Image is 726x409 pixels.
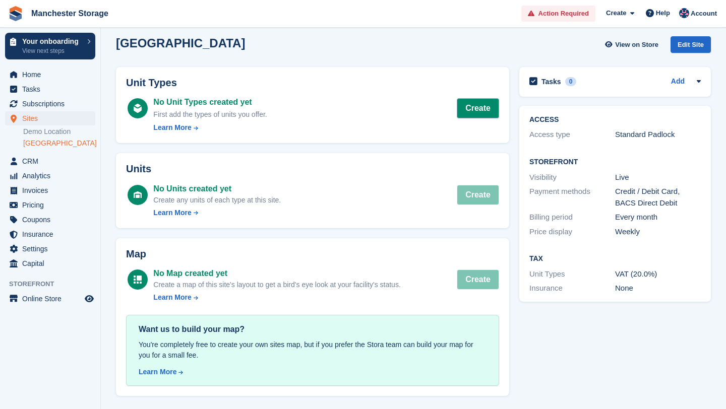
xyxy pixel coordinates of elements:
div: You're completely free to create your own sites map, but if you prefer the Stora team can build y... [139,339,487,361]
div: Learn More [139,367,176,377]
a: menu [5,97,95,111]
h2: Tax [529,255,701,263]
a: View on Store [603,36,662,53]
div: Billing period [529,212,615,223]
p: View next steps [22,46,82,55]
span: Home [22,67,83,82]
a: Manchester Storage [27,5,112,22]
a: Learn More [139,367,487,377]
a: menu [5,256,95,270]
a: menu [5,169,95,183]
span: Analytics [22,169,83,183]
a: menu [5,198,95,212]
div: None [615,283,701,294]
h2: Map [126,248,499,260]
img: unit-type-icn-white-16d13ffa02960716e5f9c6ef3da9be9de4fcf26b26518e163466bdfb0a71253c.svg [134,104,142,113]
span: Sites [22,111,83,125]
div: Payment methods [529,186,615,209]
p: Your onboarding [22,38,82,45]
a: menu [5,213,95,227]
div: Price display [529,226,615,238]
h2: [GEOGRAPHIC_DATA] [116,36,245,50]
a: menu [5,227,95,241]
span: Online Store [22,292,83,306]
div: Create any units of each type at this site. [153,195,281,206]
a: menu [5,82,95,96]
button: Create [457,185,499,205]
img: stora-icon-8386f47178a22dfd0bd8f6a31ec36ba5ce8667c1dd55bd0f319d3a0aa187defe.svg [8,6,23,21]
a: [GEOGRAPHIC_DATA] [23,139,95,148]
a: Learn More [153,292,400,303]
a: Create [457,98,499,118]
div: Create a map of this site's layout to get a bird's eye look at your facility's status. [153,280,400,290]
a: Action Required [521,6,595,22]
div: Insurance [529,283,615,294]
div: Learn More [153,122,191,133]
span: Subscriptions [22,97,83,111]
h2: Tasks [541,77,561,86]
span: Coupons [22,213,83,227]
span: Account [691,9,717,19]
h2: ACCESS [529,116,701,124]
div: No Units created yet [153,183,281,195]
div: Learn More [153,208,191,218]
span: View on Store [615,40,658,50]
img: map-icn-white-8b231986280072e83805622d3debb4903e2986e43859118e7b4002611c8ef794.svg [134,276,142,284]
a: menu [5,183,95,197]
div: No Map created yet [153,267,400,280]
div: 0 [565,77,577,86]
span: Insurance [22,227,83,241]
span: Tasks [22,82,83,96]
div: Weekly [615,226,701,238]
h2: Storefront [529,158,701,166]
img: unit-icn-white-d235c252c4782ee186a2df4c2286ac11bc0d7b43c5caf8ab1da4ff888f7e7cf9.svg [134,191,142,198]
span: Invoices [22,183,83,197]
span: Capital [22,256,83,270]
span: Help [656,8,670,18]
h2: Unit Types [126,77,499,89]
div: Standard Padlock [615,129,701,141]
div: Learn More [153,292,191,303]
div: Edit Site [671,36,711,53]
div: Live [615,172,701,183]
a: menu [5,154,95,168]
div: VAT (20.0%) [615,268,701,280]
a: menu [5,242,95,256]
button: Create [457,269,499,290]
a: Learn More [153,122,267,133]
a: Demo Location [23,127,95,137]
div: No Unit Types created yet [153,96,267,108]
h2: Units [126,163,499,175]
div: Credit / Debit Card, BACS Direct Debit [615,186,701,209]
span: Action Required [538,9,589,19]
span: First add the types of units you offer. [153,110,267,118]
a: Learn More [153,208,281,218]
a: menu [5,111,95,125]
span: Storefront [9,279,100,289]
div: Want us to build your map? [139,323,487,335]
a: Add [671,76,685,88]
a: menu [5,292,95,306]
div: Visibility [529,172,615,183]
div: Access type [529,129,615,141]
div: Every month [615,212,701,223]
a: menu [5,67,95,82]
span: Pricing [22,198,83,212]
a: Edit Site [671,36,711,57]
span: Settings [22,242,83,256]
div: Unit Types [529,268,615,280]
span: Create [606,8,626,18]
a: Preview store [83,293,95,305]
span: CRM [22,154,83,168]
a: Your onboarding View next steps [5,33,95,59]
